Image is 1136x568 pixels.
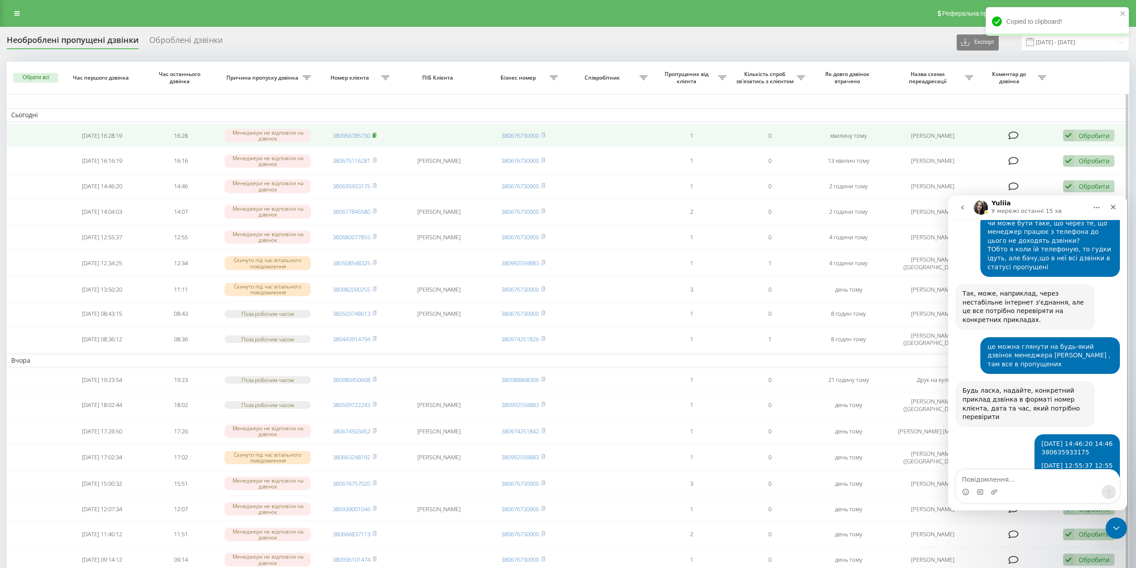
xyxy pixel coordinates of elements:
[501,530,539,538] a: 380676730900
[63,420,142,443] td: [DATE] 17:26:50
[731,303,810,325] td: 0
[13,73,58,83] button: Обрати всі
[652,251,731,276] td: 1
[333,427,370,435] a: 380674503452
[731,522,810,546] td: 0
[888,303,978,325] td: [PERSON_NAME]
[63,445,142,470] td: [DATE] 17:02:34
[333,285,370,293] a: 380982090255
[141,420,220,443] td: 17:26
[810,251,888,276] td: 4 години тому
[333,259,370,267] a: 380508548325
[225,310,311,318] div: Поза робочим часом
[141,303,220,325] td: 08:43
[501,309,539,318] a: 380676730900
[888,522,978,546] td: [PERSON_NAME]
[141,369,220,391] td: 19:23
[652,174,731,198] td: 1
[652,420,731,443] td: 1
[333,233,370,241] a: 380680077855
[225,424,311,438] div: Менеджери не відповіли на дзвінок
[986,7,1129,36] div: Copied to clipboard!
[141,393,220,418] td: 18:02
[957,34,999,51] button: Експорт
[63,149,142,173] td: [DATE] 16:16:19
[333,555,370,564] a: 380936101474
[731,393,810,418] td: 0
[652,278,731,301] td: 3
[63,124,142,148] td: [DATE] 16:28:19
[888,497,978,521] td: [PERSON_NAME]
[731,497,810,521] td: 0
[731,326,810,352] td: 1
[501,505,539,513] a: 380676730900
[810,225,888,249] td: 4 години тому
[225,230,311,244] div: Менеджери не відповіли на дзвінок
[394,497,484,521] td: [PERSON_NAME]
[488,74,550,81] span: Бізнес номер
[333,505,370,513] a: 380939001046
[810,393,888,418] td: день тому
[731,278,810,301] td: 0
[225,74,302,81] span: Причина пропуску дзвінка
[731,124,810,148] td: 0
[63,472,142,496] td: [DATE] 15:00:32
[7,35,139,49] div: Необроблені пропущені дзвінки
[141,278,220,301] td: 11:11
[1079,555,1110,564] div: Обробити
[333,131,370,140] a: 380956785730
[225,401,311,409] div: Поза робочим часом
[225,553,311,566] div: Менеджери не відповіли на дзвінок
[225,129,311,142] div: Менеджери не відповіли на дзвінок
[652,200,731,224] td: 2
[141,251,220,276] td: 12:34
[63,369,142,391] td: [DATE] 19:23:54
[888,445,978,470] td: [PERSON_NAME] ([GEOGRAPHIC_DATA])
[810,445,888,470] td: день тому
[149,71,212,85] span: Час останнього дзвінка
[501,131,539,140] a: 380676730900
[320,74,381,81] span: Номер клієнта
[501,157,539,165] a: 380676730900
[810,472,888,496] td: день тому
[225,205,311,218] div: Менеджери не відповіли на дзвінок
[501,335,539,343] a: 380974251826
[141,522,220,546] td: 11:51
[394,278,484,301] td: [PERSON_NAME]
[333,182,370,190] a: 380635933175
[7,354,1129,367] td: Вчора
[657,71,718,85] span: Пропущених від клієнта
[63,497,142,521] td: [DATE] 12:07:34
[141,124,220,148] td: 16:28
[501,479,539,487] a: 380676730900
[982,71,1038,85] span: Коментар до дзвінка
[225,528,311,541] div: Менеджери не відповіли на дзвінок
[888,174,978,198] td: [PERSON_NAME]
[225,477,311,490] div: Менеджери не відповіли на дзвінок
[567,74,640,81] span: Співробітник
[394,445,484,470] td: [PERSON_NAME]
[63,393,142,418] td: [DATE] 18:02:44
[888,393,978,418] td: [PERSON_NAME] ([GEOGRAPHIC_DATA])
[394,393,484,418] td: [PERSON_NAME]
[810,174,888,198] td: 2 години тому
[501,376,539,384] a: 380988868306
[810,369,888,391] td: 21 годину тому
[149,35,223,49] div: Оброблені дзвінки
[141,174,220,198] td: 14:46
[141,200,220,224] td: 14:07
[888,278,978,301] td: [PERSON_NAME]
[652,472,731,496] td: 3
[731,251,810,276] td: 1
[652,149,731,173] td: 1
